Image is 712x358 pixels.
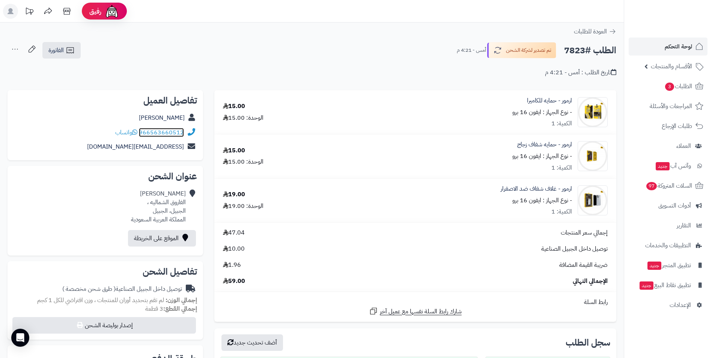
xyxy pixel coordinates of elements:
div: 15.00 [223,146,245,155]
div: تاريخ الطلب : أمس - 4:21 م [545,68,616,77]
a: تطبيق نقاط البيعجديد [629,276,707,294]
span: لم تقم بتحديد أوزان للمنتجات ، وزن افتراضي للكل 1 كجم [37,296,164,305]
span: طلبات الإرجاع [662,121,692,131]
div: Open Intercom Messenger [11,329,29,347]
span: 59.00 [223,277,245,286]
a: الإعدادات [629,296,707,314]
button: أضف تحديث جديد [221,334,283,351]
a: لوحة التحكم [629,38,707,56]
a: ارمور - حمايه شفاف زجاج [517,140,572,149]
div: 19.00 [223,190,245,199]
a: تحديثات المنصة [20,4,39,21]
span: المراجعات والأسئلة [650,101,692,111]
button: إصدار بوليصة الشحن [12,317,196,334]
a: [PERSON_NAME] [139,113,185,122]
span: إجمالي سعر المنتجات [561,229,608,237]
span: الإعدادات [670,300,691,310]
span: جديد [656,162,670,170]
a: العودة للطلبات [574,27,616,36]
a: الموقع على الخريطة [128,230,196,247]
span: 47.04 [223,229,245,237]
div: الوحدة: 15.00 [223,114,263,122]
span: ضريبة القيمة المضافة [559,261,608,269]
a: ارمور - حمايه للكاميرا [527,96,572,105]
small: - نوع الجهاز : ايفون 16 برو [512,196,572,205]
span: أدوات التسويق [658,200,691,211]
span: الأقسام والمنتجات [651,61,692,72]
a: أدوات التسويق [629,197,707,215]
span: وآتس آب [655,161,691,171]
span: العودة للطلبات [574,27,607,36]
h3: سجل الطلب [566,338,610,347]
strong: إجمالي القطع: [163,304,197,313]
h2: تفاصيل الشحن [14,267,197,276]
div: الكمية: 1 [551,119,572,128]
span: جديد [647,262,661,270]
h2: الطلب #7823 [564,43,616,58]
button: تم تصدير لشركة الشحن [487,42,556,58]
span: 3 [665,83,674,91]
div: الكمية: 1 [551,208,572,216]
small: أمس - 4:21 م [457,47,486,54]
span: لوحة التحكم [665,41,692,52]
div: [PERSON_NAME] الفاروق الشماليه ، الجبيل، الجبيل المملكة العربية السعودية [131,190,186,224]
a: وآتس آبجديد [629,157,707,175]
a: العملاء [629,137,707,155]
div: رابط السلة [217,298,613,307]
a: التطبيقات والخدمات [629,236,707,254]
span: التقارير [677,220,691,231]
h2: عنوان الشحن [14,172,197,181]
div: توصيل داخل الجبيل الصناعية [62,285,182,293]
a: السلات المتروكة97 [629,177,707,195]
a: تطبيق المتجرجديد [629,256,707,274]
a: 966563660512 [139,128,184,137]
span: شارك رابط السلة نفسها مع عميل آخر [380,307,462,316]
span: جديد [640,281,653,290]
div: الوحدة: 19.00 [223,202,263,211]
small: - نوع الجهاز : ايفون 16 برو [512,152,572,161]
span: السلات المتروكة [646,181,692,191]
span: رفيق [89,7,101,16]
span: الإجمالي النهائي [573,277,608,286]
img: 1732650554-Slide3-90x90.JPG [578,185,607,215]
span: الطلبات [664,81,692,92]
span: 10.00 [223,245,245,253]
a: طلبات الإرجاع [629,117,707,135]
img: 1732650657-Slide2-90x90.JPG [578,141,607,171]
span: ( طرق شحن مخصصة ) [62,284,116,293]
small: 3 قطعة [145,304,197,313]
div: الوحدة: 15.00 [223,158,263,166]
img: 1732650746-Slide1-90x90.JPG [578,97,607,127]
div: الكمية: 1 [551,164,572,172]
span: العملاء [676,141,691,151]
strong: إجمالي الوزن: [166,296,197,305]
img: ai-face.png [104,4,119,19]
span: توصيل داخل الجبيل الصناعية [541,245,608,253]
a: ارمور - غلاف شفاف ضد الاصفرار [501,185,572,193]
small: - نوع الجهاز : ايفون 16 برو [512,108,572,117]
span: 97 [646,182,657,190]
a: واتساب [115,128,137,137]
a: شارك رابط السلة نفسها مع عميل آخر [369,307,462,316]
a: المراجعات والأسئلة [629,97,707,115]
a: الفاتورة [42,42,81,59]
h2: تفاصيل العميل [14,96,197,105]
a: [EMAIL_ADDRESS][DOMAIN_NAME] [87,142,184,151]
span: التطبيقات والخدمات [645,240,691,251]
a: الطلبات3 [629,77,707,95]
span: الفاتورة [48,46,64,55]
img: logo-2.png [661,20,705,36]
div: 15.00 [223,102,245,111]
a: التقارير [629,217,707,235]
span: 1.96 [223,261,241,269]
span: تطبيق نقاط البيع [639,280,691,290]
span: تطبيق المتجر [647,260,691,271]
